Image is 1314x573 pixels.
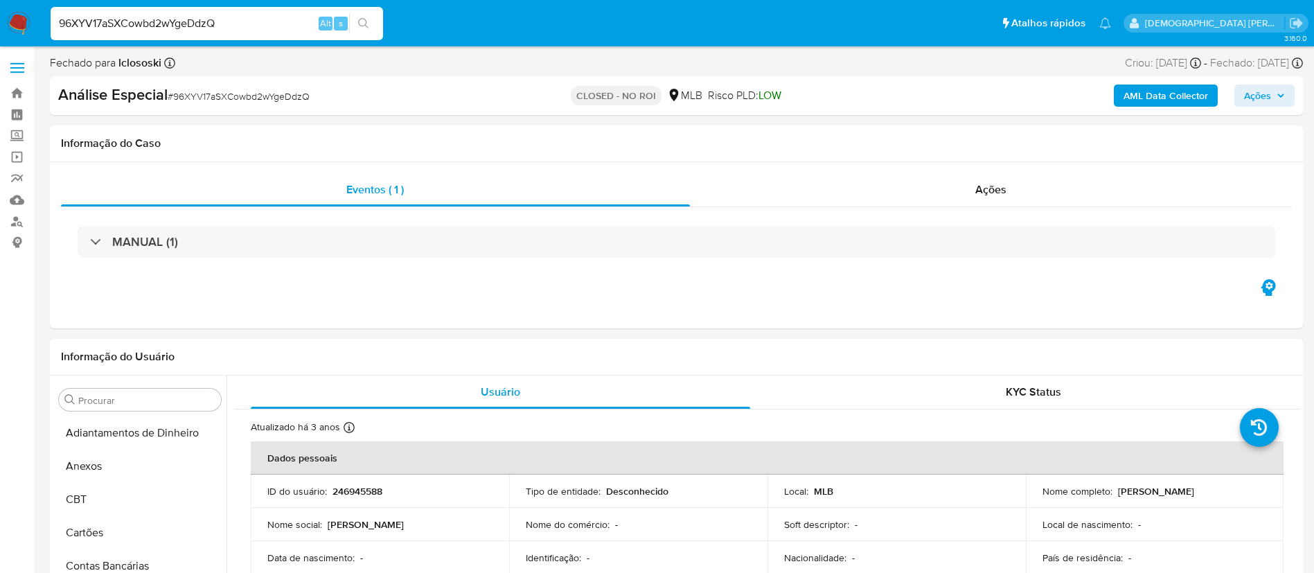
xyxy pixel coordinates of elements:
[58,83,168,105] b: Análise Especial
[1145,17,1285,30] p: thais.asantos@mercadolivre.com
[112,234,178,249] h3: MANUAL (1)
[587,552,589,564] p: -
[116,55,161,71] b: lclososki
[1114,85,1218,107] button: AML Data Collector
[1204,55,1207,71] span: -
[1234,85,1295,107] button: Ações
[1118,485,1194,497] p: [PERSON_NAME]
[50,55,161,71] span: Fechado para
[1042,485,1112,497] p: Nome completo :
[1244,85,1271,107] span: Ações
[758,87,781,103] span: LOW
[78,226,1275,258] div: MANUAL (1)
[606,485,668,497] p: Desconhecido
[53,483,227,516] button: CBT
[78,394,215,407] input: Procurar
[332,485,382,497] p: 246945588
[1128,552,1131,564] p: -
[61,136,1292,150] h1: Informação do Caso
[339,17,343,30] span: s
[51,15,383,33] input: Pesquise usuários ou casos...
[1125,55,1201,71] div: Criou: [DATE]
[267,518,322,531] p: Nome social :
[53,450,227,483] button: Anexos
[251,421,340,434] p: Atualizado há 3 anos
[1006,384,1061,400] span: KYC Status
[267,552,355,564] p: Data de nascimento :
[360,552,363,564] p: -
[855,518,858,531] p: -
[667,88,702,103] div: MLB
[61,350,175,364] h1: Informação do Usuário
[1138,518,1141,531] p: -
[53,516,227,549] button: Cartões
[526,485,601,497] p: Tipo de entidade :
[1042,518,1133,531] p: Local de nascimento :
[526,518,610,531] p: Nome do comércio :
[526,552,581,564] p: Identificação :
[708,88,781,103] span: Risco PLD:
[1042,552,1123,564] p: País de residência :
[168,89,310,103] span: # 96XYV17aSXCowbd2wYgeDdzQ
[1289,16,1304,30] a: Sair
[346,182,404,197] span: Eventos ( 1 )
[267,485,327,497] p: ID do usuário :
[349,14,378,33] button: search-icon
[615,518,618,531] p: -
[1099,17,1111,29] a: Notificações
[481,384,520,400] span: Usuário
[320,17,331,30] span: Alt
[784,552,846,564] p: Nacionalidade :
[784,485,808,497] p: Local :
[1011,16,1085,30] span: Atalhos rápidos
[328,518,404,531] p: [PERSON_NAME]
[852,552,855,564] p: -
[251,441,1284,475] th: Dados pessoais
[975,182,1006,197] span: Ações
[1210,55,1303,71] div: Fechado: [DATE]
[571,86,662,105] p: CLOSED - NO ROI
[784,518,849,531] p: Soft descriptor :
[53,416,227,450] button: Adiantamentos de Dinheiro
[64,394,76,405] button: Procurar
[814,485,833,497] p: MLB
[1124,85,1208,107] b: AML Data Collector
